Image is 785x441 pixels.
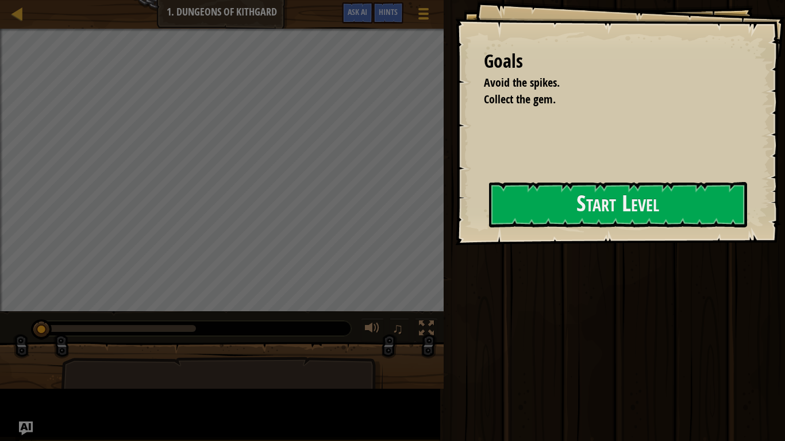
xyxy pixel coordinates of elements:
button: Start Level [489,182,747,227]
button: Toggle fullscreen [415,318,438,342]
span: ♫ [392,320,403,337]
span: Hints [379,6,398,17]
span: Ask AI [348,6,367,17]
span: Collect the gem. [484,91,556,107]
li: Avoid the spikes. [470,75,742,91]
div: Goals [484,48,745,75]
button: ♫ [390,318,409,342]
li: Collect the gem. [470,91,742,108]
button: Adjust volume [361,318,384,342]
button: Ask AI [19,421,33,435]
span: Avoid the spikes. [484,75,560,90]
button: Ask AI [342,2,373,24]
button: Show game menu [409,2,438,29]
